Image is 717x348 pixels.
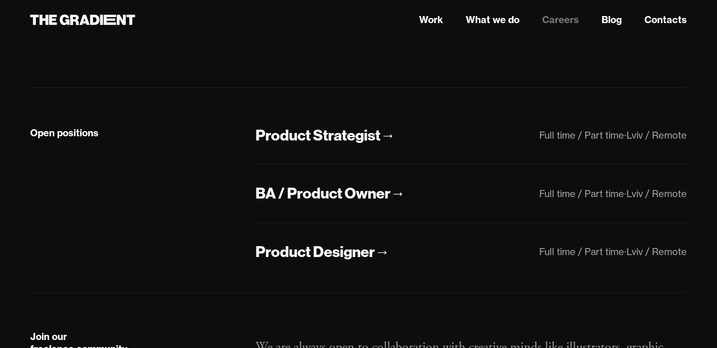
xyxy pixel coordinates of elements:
[539,246,624,257] div: Full time / Part time
[542,13,579,27] a: Careers
[644,13,687,27] a: Contacts
[375,242,390,262] div: →
[624,129,626,141] div: ·
[624,246,626,257] div: ·
[255,125,380,145] div: Product Strategist
[255,242,375,262] div: Product Designer
[30,127,99,139] strong: Open positions
[466,13,519,27] a: What we do
[626,188,687,199] div: Lviv / Remote
[255,242,390,262] a: Product Designer→
[255,183,390,203] div: BA / Product Owner
[539,129,624,141] div: Full time / Part time
[380,125,396,145] div: →
[390,183,405,203] div: →
[624,188,626,199] div: ·
[255,183,405,204] a: BA / Product Owner→
[626,246,687,257] div: Lviv / Remote
[255,125,396,146] a: Product Strategist→
[602,13,622,27] a: Blog
[419,13,443,27] a: Work
[539,188,624,199] div: Full time / Part time
[626,129,687,141] div: Lviv / Remote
